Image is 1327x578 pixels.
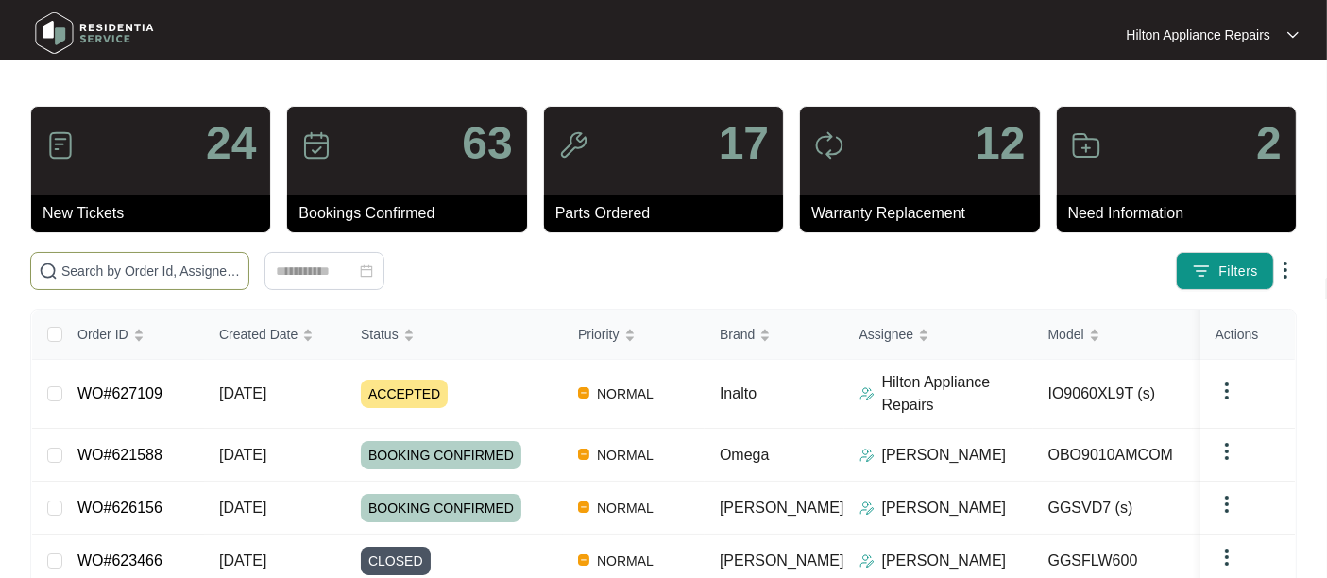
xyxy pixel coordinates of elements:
a: WO#626156 [77,500,162,516]
img: icon [1071,130,1101,161]
p: 12 [975,121,1025,166]
img: Vercel Logo [578,501,589,513]
th: Created Date [204,310,346,360]
td: OBO9010AMCOM [1033,429,1222,482]
span: [DATE] [219,500,266,516]
img: icon [558,130,588,161]
span: ACCEPTED [361,380,448,408]
span: BOOKING CONFIRMED [361,494,521,522]
a: WO#627109 [77,385,162,401]
span: Order ID [77,324,128,345]
input: Search by Order Id, Assignee Name, Customer Name, Brand and Model [61,261,241,281]
span: Model [1048,324,1084,345]
span: [DATE] [219,447,266,463]
p: Need Information [1068,202,1296,225]
img: Assigner Icon [859,448,875,463]
p: Bookings Confirmed [298,202,526,225]
p: Warranty Replacement [811,202,1039,225]
img: Assigner Icon [859,386,875,401]
a: WO#621588 [77,447,162,463]
th: Status [346,310,563,360]
img: search-icon [39,262,58,280]
button: filter iconFilters [1176,252,1274,290]
span: BOOKING CONFIRMED [361,441,521,469]
th: Actions [1200,310,1295,360]
img: icon [814,130,844,161]
img: dropdown arrow [1216,546,1238,569]
span: Assignee [859,324,914,345]
img: dropdown arrow [1287,30,1299,40]
a: WO#623466 [77,552,162,569]
img: dropdown arrow [1274,259,1297,281]
span: Priority [578,324,620,345]
img: residentia service logo [28,5,161,61]
p: 63 [462,121,512,166]
p: New Tickets [43,202,270,225]
span: [PERSON_NAME] [720,552,844,569]
img: dropdown arrow [1216,380,1238,402]
img: Vercel Logo [578,449,589,460]
span: Status [361,324,399,345]
span: CLOSED [361,547,431,575]
p: [PERSON_NAME] [882,550,1007,572]
td: GGSVD7 (s) [1033,482,1222,535]
td: IO9060XL9T (s) [1033,360,1222,429]
img: icon [45,130,76,161]
th: Priority [563,310,705,360]
span: Brand [720,324,755,345]
p: Hilton Appliance Repairs [1126,25,1270,44]
span: NORMAL [589,444,661,467]
th: Assignee [844,310,1033,360]
p: Hilton Appliance Repairs [882,371,1033,416]
span: NORMAL [589,550,661,572]
p: [PERSON_NAME] [882,497,1007,519]
img: Assigner Icon [859,553,875,569]
span: Filters [1218,262,1258,281]
img: Assigner Icon [859,501,875,516]
img: dropdown arrow [1216,493,1238,516]
span: Inalto [720,385,757,401]
p: Parts Ordered [555,202,783,225]
span: NORMAL [589,382,661,405]
img: icon [301,130,332,161]
img: filter icon [1192,262,1211,280]
p: 2 [1256,121,1282,166]
span: [DATE] [219,552,266,569]
img: dropdown arrow [1216,440,1238,463]
span: Omega [720,447,769,463]
th: Order ID [62,310,204,360]
img: Vercel Logo [578,387,589,399]
p: 17 [719,121,769,166]
span: [DATE] [219,385,266,401]
th: Model [1033,310,1222,360]
span: [PERSON_NAME] [720,500,844,516]
img: Vercel Logo [578,554,589,566]
span: Created Date [219,324,298,345]
p: [PERSON_NAME] [882,444,1007,467]
p: 24 [206,121,256,166]
span: NORMAL [589,497,661,519]
th: Brand [705,310,844,360]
